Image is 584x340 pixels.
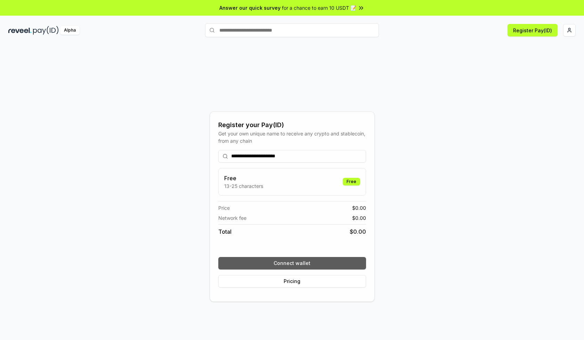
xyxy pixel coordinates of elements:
button: Pricing [218,275,366,288]
div: Alpha [60,26,80,35]
div: Free [343,178,360,185]
span: $ 0.00 [350,227,366,236]
span: Network fee [218,214,246,222]
button: Register Pay(ID) [508,24,558,36]
img: pay_id [33,26,59,35]
p: 13-25 characters [224,182,263,190]
button: Connect wallet [218,257,366,269]
span: $ 0.00 [352,214,366,222]
span: Total [218,227,232,236]
h3: Free [224,174,263,182]
span: $ 0.00 [352,204,366,212]
img: reveel_dark [8,26,32,35]
div: Register your Pay(ID) [218,120,366,130]
div: Get your own unique name to receive any crypto and stablecoin, from any chain [218,130,366,144]
span: for a chance to earn 10 USDT 📝 [282,4,356,11]
span: Answer our quick survey [219,4,281,11]
span: Price [218,204,230,212]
